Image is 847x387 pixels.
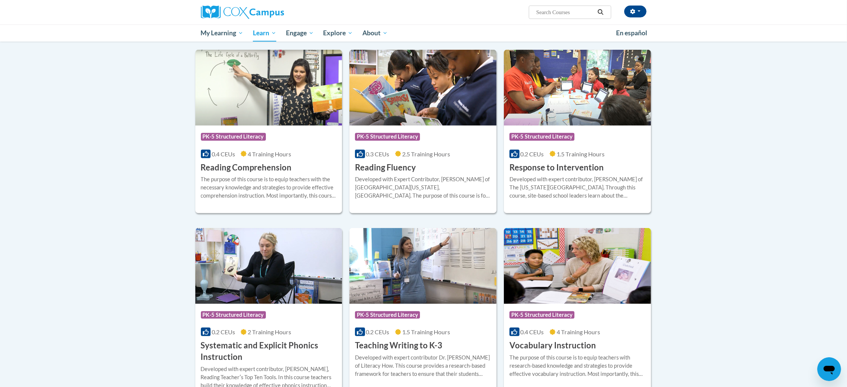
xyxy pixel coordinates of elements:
[201,311,266,319] span: PK-5 Structured Literacy
[557,150,605,157] span: 1.5 Training Hours
[557,328,600,335] span: 4 Training Hours
[201,162,292,173] h3: Reading Comprehension
[201,133,266,140] span: PK-5 Structured Literacy
[358,25,392,42] a: About
[281,25,319,42] a: Engage
[212,328,235,335] span: 0.2 CEUs
[248,150,291,157] span: 4 Training Hours
[248,25,281,42] a: Learn
[195,50,342,126] img: Course Logo
[509,340,596,351] h3: Vocabulary Instruction
[201,175,337,200] div: The purpose of this course is to equip teachers with the necessary knowledge and strategies to pr...
[190,25,658,42] div: Main menu
[349,228,496,304] img: Course Logo
[509,175,645,200] div: Developed with expert contributor, [PERSON_NAME] of The [US_STATE][GEOGRAPHIC_DATA]. Through this...
[286,29,314,38] span: Engage
[355,340,442,351] h3: Teaching Writing to K-3
[201,340,337,363] h3: Systematic and Explicit Phonics Instruction
[355,133,420,140] span: PK-5 Structured Literacy
[253,29,276,38] span: Learn
[366,150,390,157] span: 0.3 CEUs
[195,228,342,304] img: Course Logo
[402,328,450,335] span: 1.5 Training Hours
[624,6,646,17] button: Account Settings
[616,29,647,37] span: En español
[355,175,491,200] div: Developed with Expert Contributor, [PERSON_NAME] of [GEOGRAPHIC_DATA][US_STATE], [GEOGRAPHIC_DATA...
[509,162,604,173] h3: Response to Intervention
[521,328,544,335] span: 0.4 CEUs
[355,162,416,173] h3: Reading Fluency
[521,150,544,157] span: 0.2 CEUs
[509,311,574,319] span: PK-5 Structured Literacy
[196,25,248,42] a: My Learning
[611,25,652,41] a: En español
[362,29,388,38] span: About
[248,328,291,335] span: 2 Training Hours
[195,50,342,213] a: Course LogoPK-5 Structured Literacy0.4 CEUs4 Training Hours Reading ComprehensionThe purpose of t...
[595,8,606,17] button: Search
[355,354,491,378] div: Developed with expert contributor Dr. [PERSON_NAME] of Literacy How. This course provides a resea...
[318,25,358,42] a: Explore
[366,328,390,335] span: 0.2 CEUs
[504,228,651,304] img: Course Logo
[201,29,243,38] span: My Learning
[201,6,342,19] a: Cox Campus
[201,6,284,19] img: Cox Campus
[355,311,420,319] span: PK-5 Structured Literacy
[349,50,496,213] a: Course LogoPK-5 Structured Literacy0.3 CEUs2.5 Training Hours Reading FluencyDeveloped with Exper...
[535,8,595,17] input: Search Courses
[509,354,645,378] div: The purpose of this course is to equip teachers with research-based knowledge and strategies to p...
[504,50,651,126] img: Course Logo
[212,150,235,157] span: 0.4 CEUs
[402,150,450,157] span: 2.5 Training Hours
[349,50,496,126] img: Course Logo
[323,29,353,38] span: Explore
[509,133,574,140] span: PK-5 Structured Literacy
[817,357,841,381] iframe: Button to launch messaging window
[504,50,651,213] a: Course LogoPK-5 Structured Literacy0.2 CEUs1.5 Training Hours Response to InterventionDeveloped w...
